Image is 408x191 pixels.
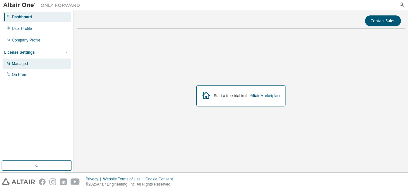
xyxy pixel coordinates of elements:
button: Contact Sales [365,15,401,26]
div: Website Terms of Use [103,177,145,182]
a: Altair Marketplace [251,94,281,98]
div: Managed [12,61,28,66]
div: User Profile [12,26,32,31]
p: © 2025 Altair Engineering, Inc. All Rights Reserved. [86,182,177,187]
div: Cookie Consent [145,177,176,182]
div: Company Profile [12,38,40,43]
div: On Prem [12,72,27,77]
img: Altair One [3,2,83,8]
div: Start a free trial in the [214,93,282,98]
img: facebook.svg [39,178,46,185]
div: License Settings [4,50,35,55]
div: Privacy [86,177,103,182]
div: Dashboard [12,14,32,20]
img: altair_logo.svg [2,178,35,185]
img: youtube.svg [71,178,80,185]
img: instagram.svg [49,178,56,185]
img: linkedin.svg [60,178,67,185]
